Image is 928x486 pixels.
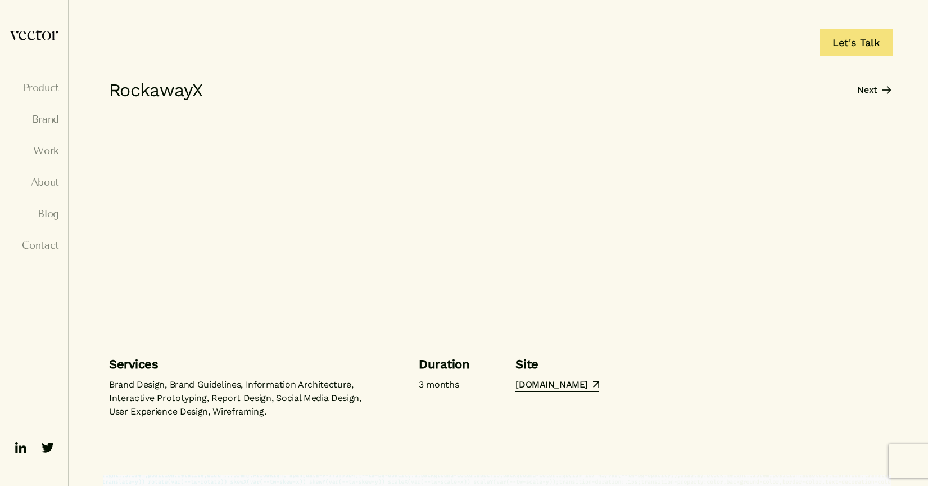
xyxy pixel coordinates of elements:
[9,177,59,188] a: About
[515,355,599,373] h6: Site
[109,355,373,373] h6: Services
[39,439,57,457] img: ico-twitter-fill
[419,379,459,390] em: 3 months
[103,79,202,101] h5: RockawayX
[857,83,891,97] a: Next
[9,114,59,125] a: Brand
[9,82,59,93] a: Product
[109,378,373,418] p: Brand Design, Brand Guidelines, Information Architecture, Interactive Prototyping, Report Design,...
[515,379,599,392] a: [DOMAIN_NAME]
[419,355,469,373] h6: Duration
[820,29,893,56] a: Let's Talk
[9,145,59,156] a: Work
[9,240,59,251] a: Contact
[12,439,30,457] img: ico-linkedin
[9,208,59,219] a: Blog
